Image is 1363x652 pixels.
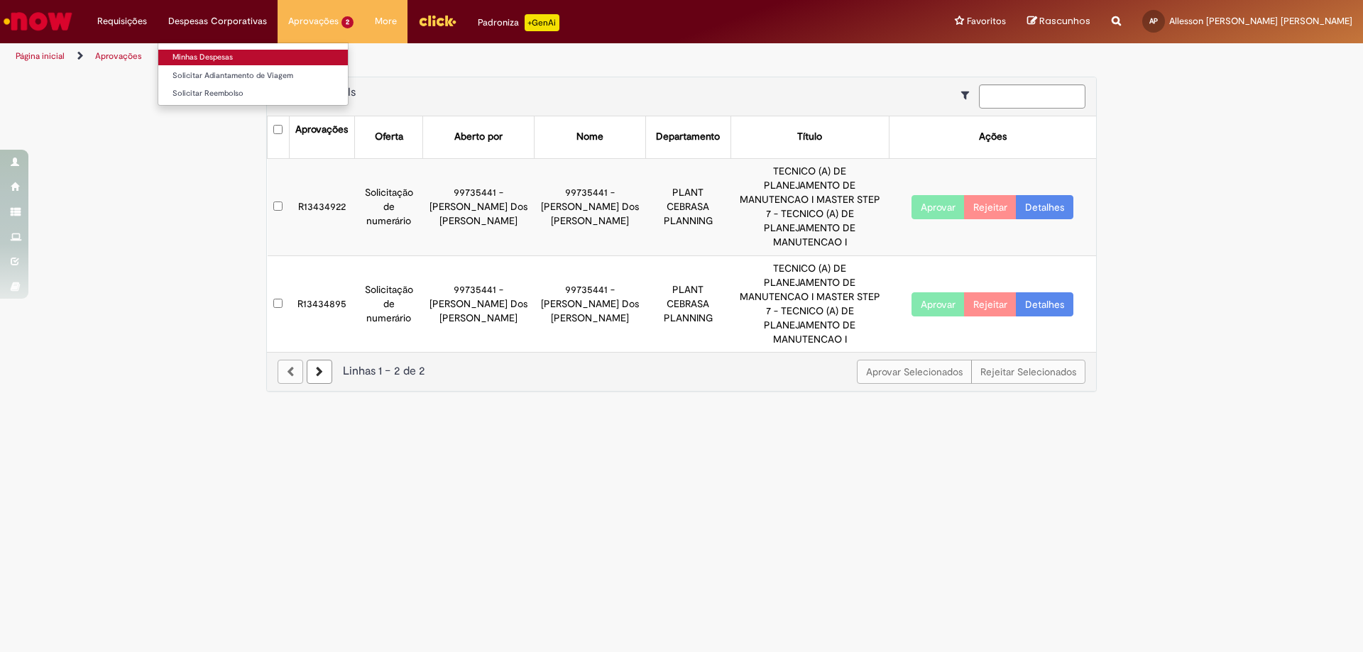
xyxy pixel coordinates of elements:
[730,158,889,255] td: TECNICO (A) DE PLANEJAMENTO DE MANUTENCAO I MASTER STEP 7 - TECNICO (A) DE PLANEJAMENTO DE MANUTE...
[1,7,75,35] img: ServiceNow
[797,130,822,144] div: Título
[645,158,730,255] td: PLANT CEBRASA PLANNING
[1039,14,1090,28] span: Rascunhos
[295,123,348,137] div: Aprovações
[158,68,348,84] a: Solicitar Adiantamento de Viagem
[16,50,65,62] a: Página inicial
[912,292,965,316] button: Aprovar
[423,158,535,255] td: 99735441 - [PERSON_NAME] Dos [PERSON_NAME]
[95,50,142,62] a: Aprovações
[158,43,349,106] ul: Despesas Corporativas
[645,255,730,352] td: PLANT CEBRASA PLANNING
[912,195,965,219] button: Aprovar
[423,255,535,352] td: 99735441 - [PERSON_NAME] Dos [PERSON_NAME]
[289,255,354,352] td: R13434895
[961,90,976,100] i: Mostrar filtros para: Suas Solicitações
[967,14,1006,28] span: Favoritos
[97,14,147,28] span: Requisições
[354,158,422,255] td: Solicitação de numerário
[576,130,603,144] div: Nome
[478,14,559,31] div: Padroniza
[158,50,348,65] a: Minhas Despesas
[341,16,354,28] span: 2
[418,10,456,31] img: click_logo_yellow_360x200.png
[454,130,503,144] div: Aberto por
[730,255,889,352] td: TECNICO (A) DE PLANEJAMENTO DE MANUTENCAO I MASTER STEP 7 - TECNICO (A) DE PLANEJAMENTO DE MANUTE...
[168,14,267,28] span: Despesas Corporativas
[278,363,1085,380] div: Linhas 1 − 2 de 2
[354,255,422,352] td: Solicitação de numerário
[289,116,354,158] th: Aprovações
[375,14,397,28] span: More
[11,43,898,70] ul: Trilhas de página
[656,130,720,144] div: Departamento
[535,255,646,352] td: 99735441 - [PERSON_NAME] Dos [PERSON_NAME]
[525,14,559,31] p: +GenAi
[535,158,646,255] td: 99735441 - [PERSON_NAME] Dos [PERSON_NAME]
[979,130,1007,144] div: Ações
[158,86,348,101] a: Solicitar Reembolso
[964,195,1017,219] button: Rejeitar
[1016,195,1073,219] a: Detalhes
[964,292,1017,316] button: Rejeitar
[1169,15,1352,27] span: Allesson [PERSON_NAME] [PERSON_NAME]
[1027,15,1090,28] a: Rascunhos
[1149,16,1158,26] span: AP
[375,130,403,144] div: Oferta
[288,14,339,28] span: Aprovações
[1016,292,1073,316] a: Detalhes
[289,158,354,255] td: R13434922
